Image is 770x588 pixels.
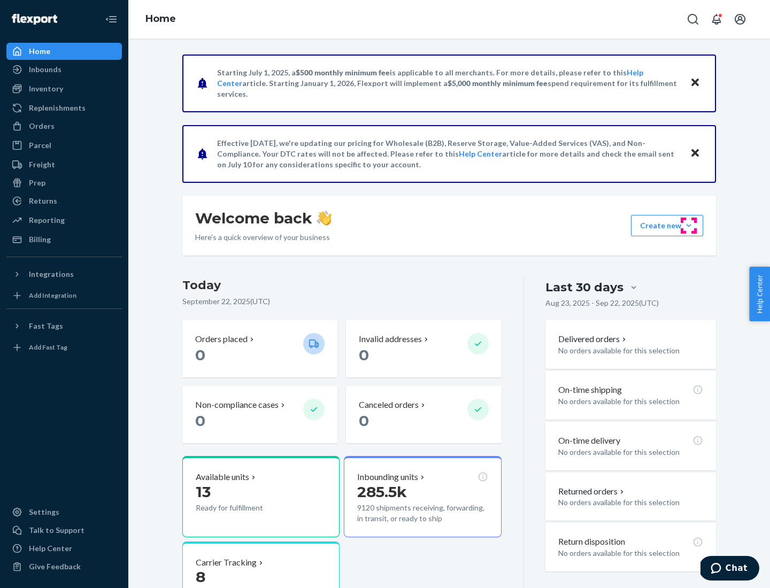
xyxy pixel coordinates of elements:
div: Add Integration [29,291,76,300]
div: Freight [29,159,55,170]
p: 9120 shipments receiving, forwarding, in transit, or ready to ship [357,502,488,524]
button: Give Feedback [6,558,122,575]
h1: Welcome back [195,208,332,228]
button: Open notifications [706,9,727,30]
p: Inbounding units [357,471,418,483]
button: Close [688,75,702,91]
button: Open Search Box [682,9,704,30]
h3: Today [182,277,502,294]
p: Ready for fulfillment [196,502,295,513]
button: Orders placed 0 [182,320,337,377]
a: Inbounds [6,61,122,78]
p: Carrier Tracking [196,556,257,569]
p: No orders available for this selection [558,396,703,407]
button: Create new [631,215,703,236]
p: On-time delivery [558,435,620,447]
a: Replenishments [6,99,122,117]
p: Return disposition [558,536,625,548]
a: Orders [6,118,122,135]
p: Here’s a quick overview of your business [195,232,332,243]
img: Flexport logo [12,14,57,25]
a: Parcel [6,137,122,154]
div: Fast Tags [29,321,63,331]
button: Available units13Ready for fulfillment [182,456,340,537]
a: Help Center [459,149,502,158]
p: Non-compliance cases [195,399,279,411]
button: Close [688,146,702,161]
p: Aug 23, 2025 - Sep 22, 2025 ( UTC ) [545,298,659,308]
button: Open account menu [729,9,751,30]
span: 285.5k [357,483,407,501]
span: 8 [196,568,205,586]
div: Inventory [29,83,63,94]
div: Home [29,46,50,57]
div: Add Fast Tag [29,343,67,352]
button: Help Center [749,267,770,321]
div: Parcel [29,140,51,151]
p: Invalid addresses [359,333,422,345]
button: Canceled orders 0 [346,386,501,443]
span: $500 monthly minimum fee [296,68,390,77]
p: Starting July 1, 2025, a is applicable to all merchants. For more details, please refer to this a... [217,67,680,99]
div: Last 30 days [545,279,623,296]
span: 13 [196,483,211,501]
p: No orders available for this selection [558,447,703,458]
iframe: Opens a widget where you can chat to one of our agents [700,556,759,583]
p: September 22, 2025 ( UTC ) [182,296,502,307]
img: hand-wave emoji [317,211,332,226]
p: Orders placed [195,333,248,345]
p: No orders available for this selection [558,345,703,356]
a: Help Center [6,540,122,557]
ol: breadcrumbs [137,4,184,35]
a: Inventory [6,80,122,97]
span: $5,000 monthly minimum fee [448,79,548,88]
div: Prep [29,177,45,188]
div: Reporting [29,215,65,226]
p: Canceled orders [359,399,419,411]
p: No orders available for this selection [558,497,703,508]
button: Fast Tags [6,318,122,335]
a: Add Integration [6,287,122,304]
span: 0 [359,412,369,430]
div: Returns [29,196,57,206]
p: No orders available for this selection [558,548,703,559]
div: Inbounds [29,64,61,75]
p: Available units [196,471,249,483]
a: Prep [6,174,122,191]
button: Non-compliance cases 0 [182,386,337,443]
div: Help Center [29,543,72,554]
a: Freight [6,156,122,173]
a: Settings [6,504,122,521]
div: Orders [29,121,55,131]
a: Home [145,13,176,25]
p: Effective [DATE], we're updating our pricing for Wholesale (B2B), Reserve Storage, Value-Added Se... [217,138,680,170]
a: Returns [6,192,122,210]
a: Reporting [6,212,122,229]
button: Talk to Support [6,522,122,539]
div: Give Feedback [29,561,81,572]
a: Add Fast Tag [6,339,122,356]
div: Billing [29,234,51,245]
div: Settings [29,507,59,517]
span: 0 [359,346,369,364]
button: Returned orders [558,485,626,498]
p: On-time shipping [558,384,622,396]
span: 0 [195,412,205,430]
div: Talk to Support [29,525,84,536]
button: Delivered orders [558,333,628,345]
button: Integrations [6,266,122,283]
div: Replenishments [29,103,86,113]
a: Billing [6,231,122,248]
button: Close Navigation [101,9,122,30]
div: Integrations [29,269,74,280]
a: Home [6,43,122,60]
button: Inbounding units285.5k9120 shipments receiving, forwarding, in transit, or ready to ship [344,456,501,537]
span: 0 [195,346,205,364]
button: Invalid addresses 0 [346,320,501,377]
